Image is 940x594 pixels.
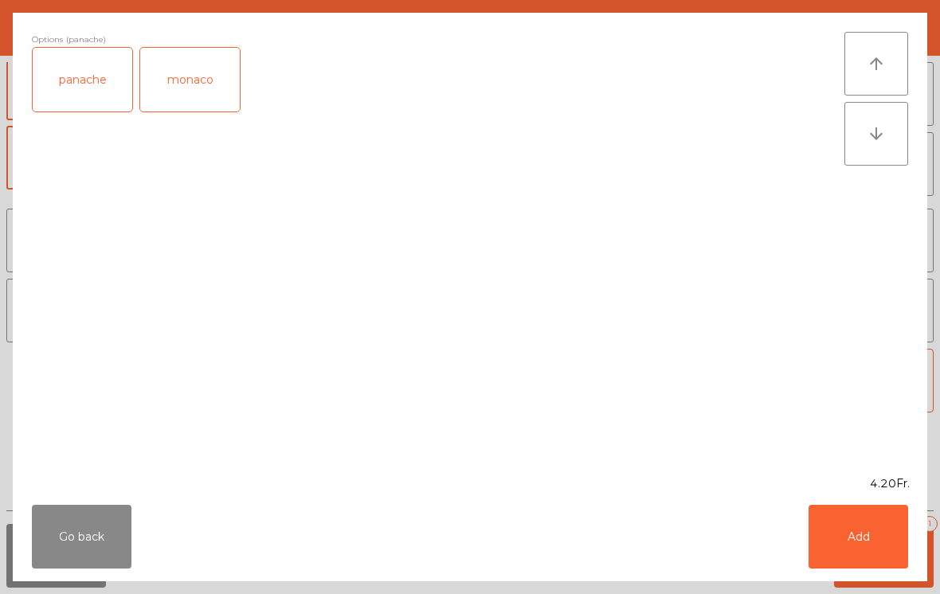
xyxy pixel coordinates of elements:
[140,48,240,111] div: monaco
[33,48,132,111] div: panache
[66,32,106,47] span: (panache)
[809,505,908,569] button: Add
[867,54,886,73] i: arrow_upward
[32,505,131,569] button: Go back
[867,124,886,143] i: arrow_downward
[844,102,908,166] button: arrow_downward
[844,32,908,96] button: arrow_upward
[32,32,63,47] span: Options
[13,475,927,492] div: 4.20Fr.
